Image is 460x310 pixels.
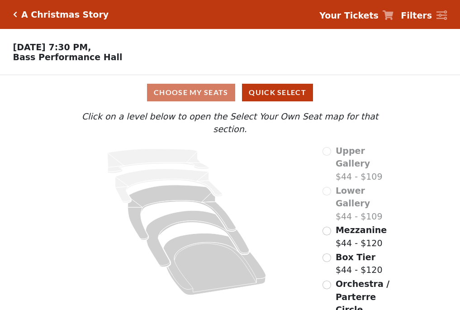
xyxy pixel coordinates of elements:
[336,224,387,249] label: $44 - $120
[401,9,447,22] a: Filters
[336,186,370,209] span: Lower Gallery
[115,169,223,203] path: Lower Gallery - Seats Available: 0
[336,252,375,262] span: Box Tier
[242,84,313,101] button: Quick Select
[64,110,396,136] p: Click on a level below to open the Select Your Own Seat map for that section.
[108,149,209,173] path: Upper Gallery - Seats Available: 0
[336,184,396,223] label: $44 - $109
[319,10,379,20] strong: Your Tickets
[336,146,370,169] span: Upper Gallery
[401,10,432,20] strong: Filters
[336,144,396,183] label: $44 - $109
[21,10,109,20] h5: A Christmas Story
[336,251,383,277] label: $44 - $120
[164,233,266,295] path: Orchestra / Parterre Circle - Seats Available: 237
[13,11,17,18] a: Click here to go back to filters
[336,225,387,235] span: Mezzanine
[319,9,394,22] a: Your Tickets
